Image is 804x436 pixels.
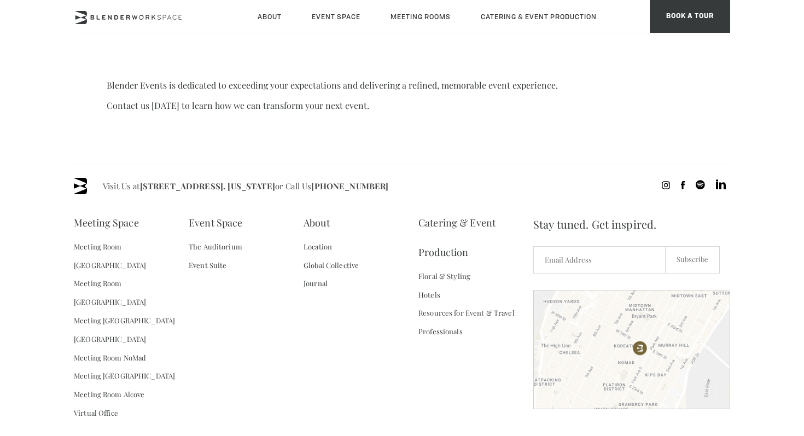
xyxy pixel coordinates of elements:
[418,286,440,304] a: Hotels
[304,274,328,293] a: Journal
[74,237,189,275] a: Meeting Room [GEOGRAPHIC_DATA]
[418,304,533,341] a: Resources for Event & Travel Professionals
[74,330,146,348] a: [GEOGRAPHIC_DATA]
[74,404,118,422] a: Virtual Office
[107,79,697,91] p: Blender Events is dedicated to exceeding your expectations and delivering a refined, memorable ev...
[74,385,144,404] a: Meeting Room Alcove
[533,246,666,274] input: Email Address
[418,208,533,267] a: Catering & Event Production
[304,256,359,275] a: Global Collective
[311,181,388,191] a: [PHONE_NUMBER]
[304,208,330,237] a: About
[189,208,242,237] a: Event Space
[189,237,242,256] a: The Auditorium
[140,181,275,191] a: [STREET_ADDRESS]. [US_STATE]
[107,100,697,111] p: Contact us [DATE] to learn how we can transform your next event.
[74,274,189,311] a: Meeting Room [GEOGRAPHIC_DATA]
[74,367,175,385] a: Meeting [GEOGRAPHIC_DATA]
[533,208,730,241] span: Stay tuned. Get inspired.
[189,256,226,275] a: Event Suite
[74,348,146,367] a: Meeting Room NoMad
[103,178,388,194] span: Visit Us at or Call Us
[74,208,139,237] a: Meeting Space
[418,267,470,286] a: Floral & Styling
[304,237,332,256] a: Location
[74,311,175,330] a: Meeting [GEOGRAPHIC_DATA]
[665,246,720,274] input: Subscribe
